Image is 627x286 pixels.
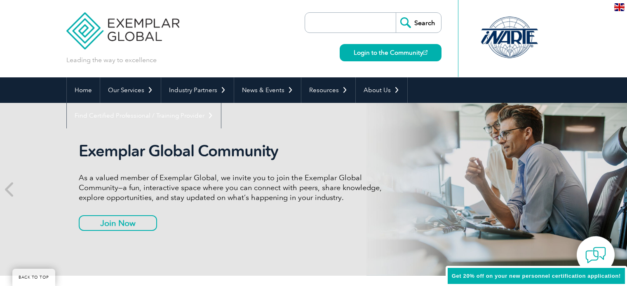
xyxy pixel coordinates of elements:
[396,13,441,33] input: Search
[79,142,388,160] h2: Exemplar Global Community
[234,77,301,103] a: News & Events
[585,245,606,265] img: contact-chat.png
[614,3,625,11] img: en
[67,77,100,103] a: Home
[161,77,234,103] a: Industry Partners
[12,269,55,286] a: BACK TO TOP
[452,273,621,279] span: Get 20% off on your new personnel certification application!
[79,215,157,231] a: Join Now
[66,56,157,65] p: Leading the way to excellence
[340,44,441,61] a: Login to the Community
[423,50,427,55] img: open_square.png
[100,77,161,103] a: Our Services
[301,77,355,103] a: Resources
[79,173,388,202] p: As a valued member of Exemplar Global, we invite you to join the Exemplar Global Community—a fun,...
[67,103,221,128] a: Find Certified Professional / Training Provider
[356,77,407,103] a: About Us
